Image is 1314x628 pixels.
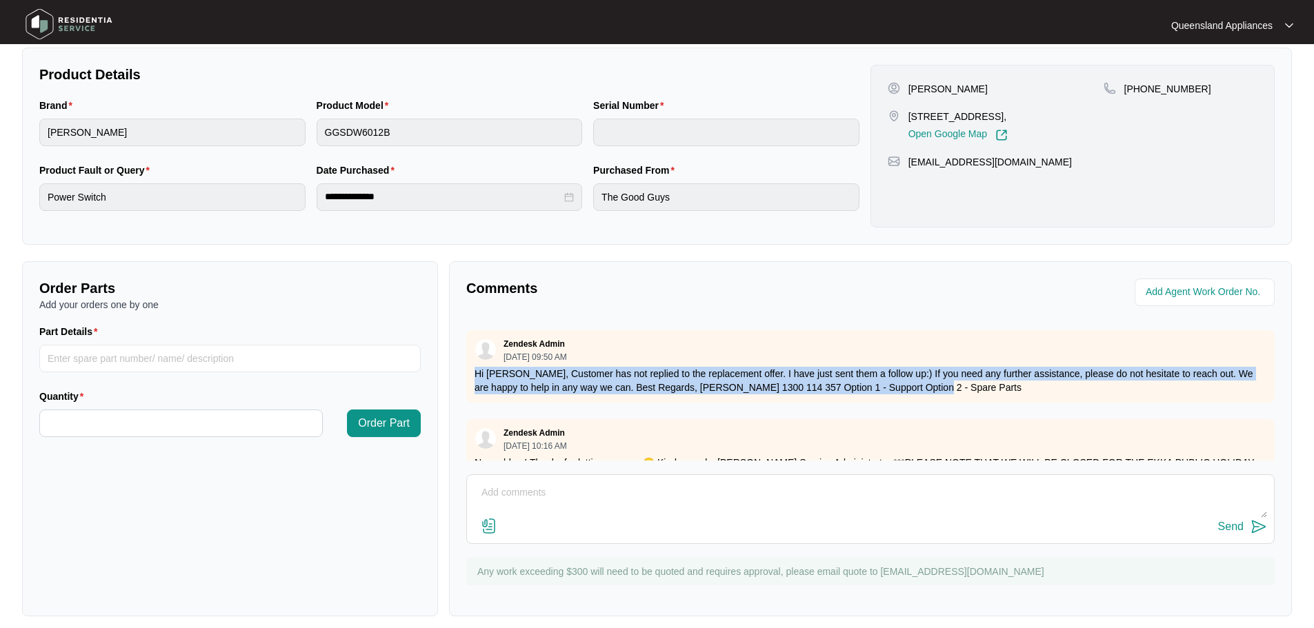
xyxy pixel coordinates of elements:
[1285,22,1293,29] img: dropdown arrow
[1218,520,1244,533] div: Send
[347,409,421,437] button: Order Part
[317,163,400,177] label: Date Purchased
[466,278,861,298] p: Comments
[888,110,900,122] img: map-pin
[39,119,306,146] input: Brand
[39,183,306,211] input: Product Fault or Query
[1171,19,1273,32] p: Queensland Appliances
[475,456,1266,497] p: No problem! Thanks for letting me now 😊 Kind regards, [PERSON_NAME] Service Administrator ***PLEA...
[995,129,1008,141] img: Link-External
[504,338,565,350] p: Zendesk Admin
[888,155,900,168] img: map-pin
[1218,518,1267,536] button: Send
[504,427,565,438] p: Zendesk Admin
[593,99,669,112] label: Serial Number
[325,190,562,204] input: Date Purchased
[39,65,859,84] p: Product Details
[504,442,567,450] p: [DATE] 10:16 AM
[504,353,567,361] p: [DATE] 09:50 AM
[593,163,680,177] label: Purchased From
[593,183,859,211] input: Purchased From
[593,119,859,146] input: Serial Number
[908,129,1008,141] a: Open Google Map
[39,298,421,312] p: Add your orders one by one
[477,565,1268,578] p: Any work exceeding $300 will need to be quoted and requires approval, please email quote to [EMAI...
[481,518,497,534] img: file-attachment-doc.svg
[908,82,988,96] p: [PERSON_NAME]
[39,389,89,403] label: Quantity
[39,345,421,372] input: Part Details
[908,155,1072,169] p: [EMAIL_ADDRESS][DOMAIN_NAME]
[39,99,78,112] label: Brand
[475,367,1266,394] p: Hi [PERSON_NAME], Customer has not replied to the replacement offer. I have just sent them a foll...
[39,278,421,298] p: Order Parts
[1124,82,1211,96] p: [PHONE_NUMBER]
[40,410,322,436] input: Quantity
[21,3,117,45] img: residentia service logo
[475,428,496,449] img: user.svg
[317,119,583,146] input: Product Model
[1251,518,1267,535] img: send-icon.svg
[1104,82,1116,94] img: map-pin
[908,110,1008,123] p: [STREET_ADDRESS],
[1146,284,1266,301] input: Add Agent Work Order No.
[317,99,395,112] label: Product Model
[888,82,900,94] img: user-pin
[39,325,103,338] label: Part Details
[39,163,155,177] label: Product Fault or Query
[475,339,496,360] img: user.svg
[358,415,410,432] span: Order Part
